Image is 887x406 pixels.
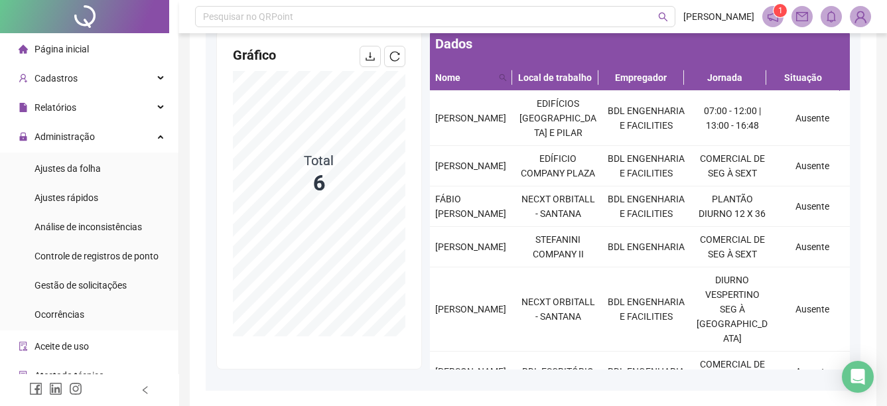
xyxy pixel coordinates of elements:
[435,241,506,252] span: [PERSON_NAME]
[514,227,602,267] td: STEFANINI COMPANY II
[19,132,28,141] span: lock
[49,382,62,395] span: linkedin
[774,186,850,227] td: Ausente
[684,65,766,91] th: Jornada
[34,370,104,381] span: Atestado técnico
[683,9,754,24] span: [PERSON_NAME]
[774,146,850,186] td: Ausente
[34,163,101,174] span: Ajustes da folha
[602,186,691,227] td: BDL ENGENHARIA E FACILITIES
[389,51,400,62] span: reload
[691,91,775,146] td: 07:00 - 12:00 | 13:00 - 16:48
[34,192,98,203] span: Ajustes rápidos
[34,73,78,84] span: Cadastros
[796,11,808,23] span: mail
[602,227,691,267] td: BDL ENGENHARIA
[598,65,685,91] th: Empregador
[499,74,507,82] span: search
[435,194,506,219] span: FÁBIO [PERSON_NAME]
[435,161,506,171] span: [PERSON_NAME]
[34,341,89,352] span: Aceite de uso
[34,44,89,54] span: Página inicial
[766,65,840,91] th: Situação
[19,74,28,83] span: user-add
[34,309,84,320] span: Ocorrências
[512,65,598,91] th: Local de trabalho
[514,146,602,186] td: EDÍFICIO COMPANY PLAZA
[602,267,691,352] td: BDL ENGENHARIA E FACILITIES
[514,352,602,392] td: BDL ESCRITÓRIO
[19,371,28,380] span: solution
[691,186,775,227] td: PLANTÃO DIURNO 12 X 36
[767,11,779,23] span: notification
[691,146,775,186] td: COMERCIAL DE SEG À SEXT
[774,352,850,392] td: Ausente
[435,304,506,314] span: [PERSON_NAME]
[233,47,276,63] span: Gráfico
[602,146,691,186] td: BDL ENGENHARIA E FACILITIES
[435,113,506,123] span: [PERSON_NAME]
[19,342,28,351] span: audit
[774,227,850,267] td: Ausente
[691,267,775,352] td: DIURNO VESPERTINO SEG À [GEOGRAPHIC_DATA]
[435,36,472,52] span: Dados
[365,51,375,62] span: download
[514,267,602,352] td: NECXT ORBITALL - SANTANA
[778,6,783,15] span: 1
[19,103,28,112] span: file
[691,227,775,267] td: COMERCIAL DE SEG À SEXT
[34,131,95,142] span: Administração
[496,68,510,88] span: search
[34,280,127,291] span: Gestão de solicitações
[774,91,850,146] td: Ausente
[435,70,494,85] span: Nome
[34,222,142,232] span: Análise de inconsistências
[69,382,82,395] span: instagram
[514,186,602,227] td: NECXT ORBITALL - SANTANA
[141,385,150,395] span: left
[34,251,159,261] span: Controle de registros de ponto
[774,267,850,352] td: Ausente
[602,91,691,146] td: BDL ENGENHARIA E FACILITIES
[842,361,874,393] div: Open Intercom Messenger
[602,352,691,392] td: BDL ENGENHARIA
[658,12,668,22] span: search
[19,44,28,54] span: home
[851,7,870,27] img: 89509
[825,11,837,23] span: bell
[435,366,506,377] span: [PERSON_NAME]
[691,352,775,392] td: COMERCIAL DE SEG À SEXT
[29,382,42,395] span: facebook
[514,91,602,146] td: EDIFÍCIOS [GEOGRAPHIC_DATA] E PILAR
[774,4,787,17] sup: 1
[34,102,76,113] span: Relatórios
